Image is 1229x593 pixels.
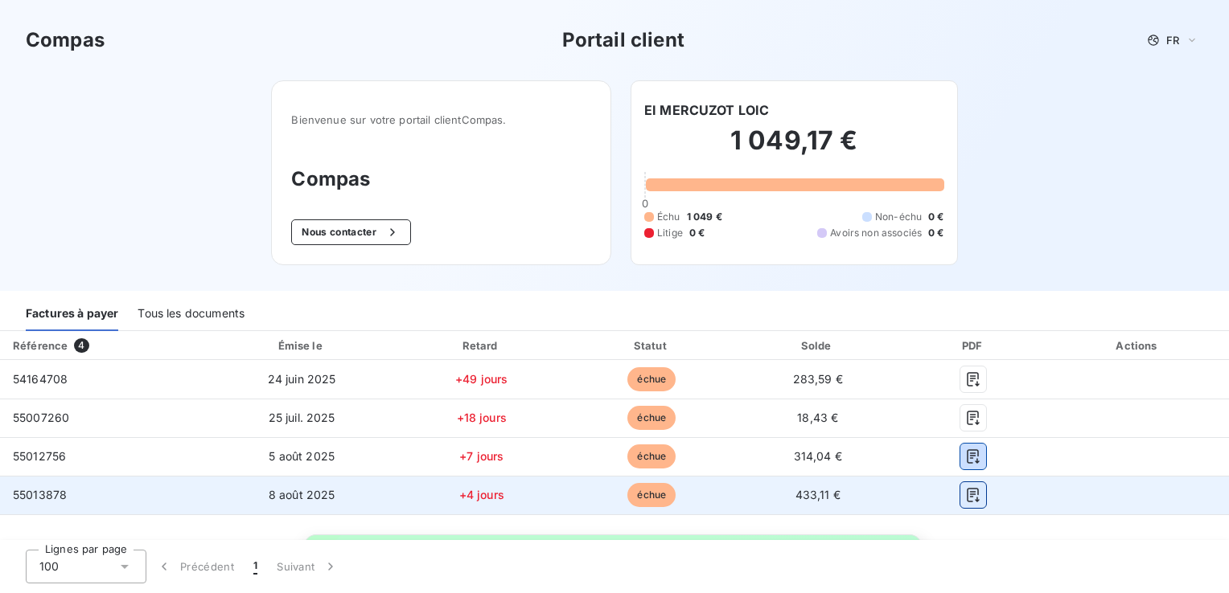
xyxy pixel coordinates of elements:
[138,297,245,331] div: Tous les documents
[291,165,591,194] h3: Compas
[795,488,841,501] span: 433,11 €
[13,411,69,424] span: 55007260
[1166,34,1179,47] span: FR
[399,337,565,354] div: Retard
[627,406,676,430] span: échue
[269,488,335,501] span: 8 août 2025
[26,26,105,55] h3: Compas
[644,125,944,173] h2: 1 049,17 €
[830,226,922,240] span: Avoirs non associés
[562,26,684,55] h3: Portail client
[291,219,410,245] button: Nous contacter
[739,337,897,354] div: Solde
[794,449,842,463] span: 314,04 €
[269,411,335,424] span: 25 juil. 2025
[269,449,335,463] span: 5 août 2025
[687,210,722,224] span: 1 049 €
[291,113,591,126] span: Bienvenue sur votre portail client Compas .
[74,338,88,353] span: 4
[797,411,838,424] span: 18,43 €
[13,372,68,386] span: 54164708
[244,550,267,583] button: 1
[1050,337,1226,354] div: Actions
[212,337,393,354] div: Émise le
[875,210,922,224] span: Non-échu
[457,411,507,424] span: +18 jours
[928,226,943,240] span: 0 €
[13,339,68,352] div: Référence
[689,226,705,240] span: 0 €
[627,483,676,507] span: échue
[455,372,508,386] span: +49 jours
[903,337,1044,354] div: PDF
[644,100,769,120] h6: EI MERCUZOT LOIC
[253,558,257,575] span: 1
[642,197,648,210] span: 0
[793,372,843,386] span: 283,59 €
[146,550,244,583] button: Précédent
[13,488,67,501] span: 55013878
[268,372,336,386] span: 24 juin 2025
[657,210,680,224] span: Échu
[459,449,504,463] span: +7 jours
[26,297,118,331] div: Factures à payer
[928,210,943,224] span: 0 €
[627,367,676,391] span: échue
[627,444,676,468] span: échue
[571,337,733,354] div: Statut
[657,226,683,240] span: Litige
[459,488,504,501] span: +4 jours
[267,550,348,583] button: Suivant
[39,558,59,575] span: 100
[13,449,66,463] span: 55012756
